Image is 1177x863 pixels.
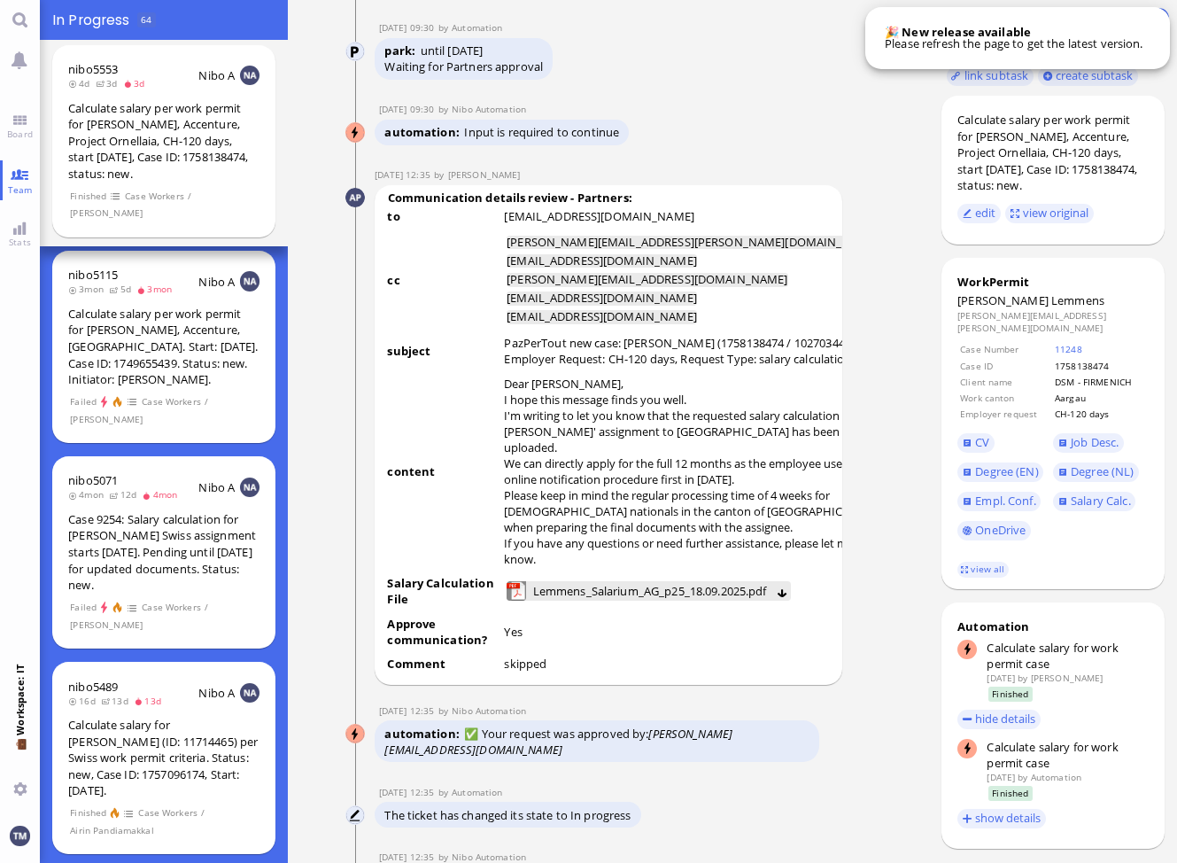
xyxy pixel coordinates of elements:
runbook-parameter-view: [EMAIL_ADDRESS][DOMAIN_NAME] [504,208,694,224]
a: View Lemmens_Salarium_AG_p25_18.09.2025.pdf [530,581,770,601]
span: Nibo A [198,685,235,701]
span: nibo5115 [68,267,118,283]
span: [PERSON_NAME] [957,292,1049,308]
div: Calculate salary per work permit for [PERSON_NAME], Accenture, Project Ornellaia, CH-120 days, st... [957,112,1149,194]
span: [DATE] 09:30 [379,21,438,34]
span: Stats [4,236,35,248]
li: [EMAIL_ADDRESS][DOMAIN_NAME] [507,254,697,268]
span: Degree (NL) [1071,463,1134,479]
span: nibo5071 [68,472,118,488]
span: 5d [109,283,136,295]
td: to [386,207,501,230]
button: edit [957,204,1001,223]
span: [PERSON_NAME] [70,206,143,221]
span: In progress [52,10,136,30]
span: 4mon [68,488,109,501]
span: CV [975,434,989,450]
span: 3d [96,77,123,89]
div: Automation [957,618,1149,634]
span: automation@nibo.ai [452,103,526,115]
span: [DATE] [987,672,1015,684]
span: / [204,600,209,615]
dd: [PERSON_NAME][EMAIL_ADDRESS][PERSON_NAME][DOMAIN_NAME] [957,309,1149,335]
span: by [438,21,453,34]
button: hide details [957,710,1041,729]
span: [DATE] [447,43,483,58]
img: NA [240,683,259,703]
span: Nibo A [198,67,235,83]
td: cc [386,232,501,332]
span: Yes [504,624,522,640]
span: automation@nibo.ai [452,704,526,717]
p: Dear [PERSON_NAME], [504,376,881,392]
a: Degree (NL) [1053,463,1139,482]
span: 64 [141,13,151,26]
button: show details [957,809,1046,828]
span: link subtask [964,67,1029,83]
div: Waiting for Partners approval [384,58,543,74]
span: Job Desc. [1071,434,1119,450]
img: Lemmens_Salarium_AG_p25_18.09.2025.pdf [507,581,526,601]
p: I hope this message finds you well. I'm writing to let you know that the requested salary calcula... [504,392,881,455]
strong: 🎉 New release available [885,24,1031,40]
span: by [438,851,453,863]
span: Finished [988,687,1033,702]
td: Aargau [1054,391,1147,405]
img: NA [240,478,259,497]
span: 16d [68,695,101,707]
span: by [434,168,448,181]
span: Finished [988,786,1033,801]
span: Lemmens [1051,292,1104,308]
button: view original [1005,204,1094,223]
span: skipped [504,656,546,672]
span: by [1018,771,1027,783]
div: Calculate salary for [PERSON_NAME] (ID: 11714465) per Swiss work permit criteria. Status: new, Ca... [68,717,259,799]
a: nibo5553 [68,61,118,77]
b: Communication details review - Partners: [384,187,635,209]
span: / [187,189,192,204]
img: NA [240,271,259,291]
td: Case ID [959,359,1052,373]
div: Case 9254: Salary calculation for [PERSON_NAME] Swiss assignment starts [DATE]. Pending until [DA... [68,511,259,594]
a: Empl. Conf. [957,492,1041,511]
td: Salary Calculation File [386,574,501,613]
span: by [438,103,453,115]
span: 13d [101,695,134,707]
span: [DATE] [987,771,1015,783]
td: content [386,375,501,573]
img: Nibo Automation [346,123,366,143]
button: Download Lemmens_Salarium_AG_p25_18.09.2025.pdf [777,586,788,597]
td: Approve communication? [386,615,501,654]
i: [PERSON_NAME][EMAIL_ADDRESS][DOMAIN_NAME] [384,726,732,758]
a: CV [957,433,995,453]
img: Anand Pazhenkottil [345,188,365,207]
span: 13d [134,695,166,707]
span: automation@nibo.ai [452,851,526,863]
span: / [204,394,209,409]
img: NA [240,66,259,85]
img: Automation [346,806,366,826]
span: Case Workers [125,189,185,204]
a: Job Desc. [1053,433,1124,453]
span: automation [384,726,464,742]
span: Degree (EN) [975,463,1038,479]
p: Please refresh the page to get the latest version. [885,38,1143,50]
td: Client name [959,375,1052,389]
li: [PERSON_NAME][EMAIL_ADDRESS][PERSON_NAME][DOMAIN_NAME] [507,236,879,250]
span: automation@bluelakelegal.com [452,786,502,798]
div: Please keep in mind the regular processing time of 4 weeks for [DEMOGRAPHIC_DATA] nationals in th... [504,487,879,535]
span: Nibo A [198,274,235,290]
span: 3mon [136,283,177,295]
span: 3mon [68,283,109,295]
div: Calculate salary for work permit case [987,640,1148,672]
span: 4d [68,77,96,89]
span: nibo5489 [68,679,118,695]
td: CH-120 days [1054,407,1147,421]
span: [DATE] 12:35 [379,851,438,863]
span: Lemmens_Salarium_AG_p25_18.09.2025.pdf [533,581,767,601]
img: You [10,826,29,845]
span: by [438,786,453,798]
span: Finished [70,805,107,820]
span: Board [3,128,37,140]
